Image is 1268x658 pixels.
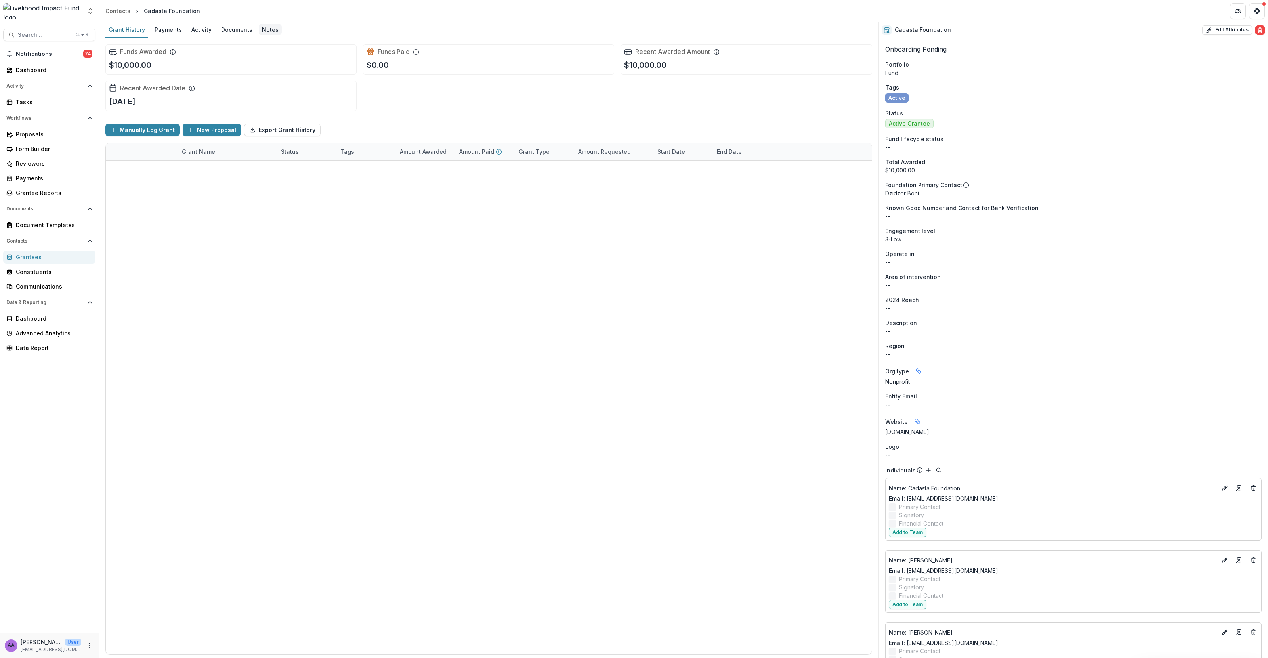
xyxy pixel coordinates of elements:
span: Documents [6,206,84,212]
h2: Recent Awarded Amount [635,48,710,55]
span: Workflows [6,115,84,121]
span: Active [888,95,905,101]
div: Amount Awarded [395,143,454,160]
p: 3-Low [885,235,1262,243]
button: Get Help [1249,3,1265,19]
p: User [65,639,81,646]
span: Total Awarded [885,158,925,166]
h2: Recent Awarded Date [120,84,185,92]
a: Dashboard [3,63,95,77]
p: $10,000.00 [624,59,666,71]
span: Primary Contact [899,503,940,511]
button: Open Activity [3,80,95,92]
a: Payments [3,172,95,185]
h2: Funds Awarded [120,48,166,55]
div: -- [885,400,1262,409]
a: Email: [EMAIL_ADDRESS][DOMAIN_NAME] [889,494,998,503]
span: Search... [18,32,71,38]
a: Payments [151,22,185,38]
nav: breadcrumb [102,5,203,17]
span: Signatory [899,511,924,519]
button: Edit Attributes [1202,25,1252,35]
div: Grant Type [514,143,573,160]
button: Export Grant History [244,124,321,136]
button: Edit [1220,555,1230,565]
div: Data Report [16,344,89,352]
p: Cadasta Foundation [889,484,1217,492]
span: 2024 Reach [885,296,919,304]
div: Dashboard [16,314,89,323]
div: Status [276,143,336,160]
a: Reviewers [3,157,95,170]
div: Form Builder [16,145,89,153]
span: Org type [885,367,909,375]
div: Amount Paid [454,143,514,160]
div: Grant Name [177,147,220,156]
span: Area of intervention [885,273,941,281]
div: Document Templates [16,221,89,229]
p: -- [885,258,1262,266]
button: Search... [3,29,95,41]
p: [PERSON_NAME] [21,638,62,646]
div: Documents [218,24,256,35]
span: Portfolio [885,60,909,69]
div: Amount Awarded [395,147,451,156]
span: Name : [889,485,907,492]
a: Document Templates [3,218,95,231]
span: Tags [885,83,899,92]
span: Status [885,109,903,117]
p: Foundation Primary Contact [885,181,962,189]
div: Start Date [653,143,712,160]
button: Notifications74 [3,48,95,60]
span: Notifications [16,51,83,57]
span: Email: [889,639,905,646]
a: Constituents [3,265,95,278]
p: Dzidzor Boni [885,189,1262,197]
button: Linked binding [911,415,924,428]
span: Financial Contact [899,519,943,528]
p: -- [885,281,1262,289]
button: Manually Log Grant [105,124,180,136]
h2: Cadasta Foundation [895,27,951,33]
span: Email: [889,495,905,502]
p: -- [885,451,1262,459]
button: Add [924,465,933,475]
span: Primary Contact [899,647,940,655]
div: Aude Anquetil [8,643,15,648]
a: Notes [259,22,282,38]
div: Tags [336,143,395,160]
div: Amount Requested [573,143,653,160]
div: Notes [259,24,282,35]
div: Tasks [16,98,89,106]
button: More [84,641,94,650]
p: Individuals [885,466,916,474]
span: Financial Contact [899,591,943,600]
div: Grant Name [177,143,276,160]
div: Constituents [16,268,89,276]
a: Activity [188,22,215,38]
a: Name: Cadasta Foundation [889,484,1217,492]
p: [EMAIL_ADDRESS][DOMAIN_NAME] [21,646,81,653]
span: Primary Contact [899,575,940,583]
div: Amount Requested [573,147,636,156]
div: Proposals [16,130,89,138]
p: -- [885,212,1262,220]
span: Email: [889,567,905,574]
a: Contacts [102,5,134,17]
div: Dashboard [16,66,89,74]
div: Advanced Analytics [16,329,89,337]
a: Advanced Analytics [3,327,95,340]
span: Name : [889,557,907,564]
a: Dashboard [3,312,95,325]
button: Deletes [1249,483,1258,493]
span: Website [885,417,908,426]
div: End Date [712,143,771,160]
div: Status [276,147,304,156]
span: Operate in [885,250,915,258]
a: Proposals [3,128,95,141]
